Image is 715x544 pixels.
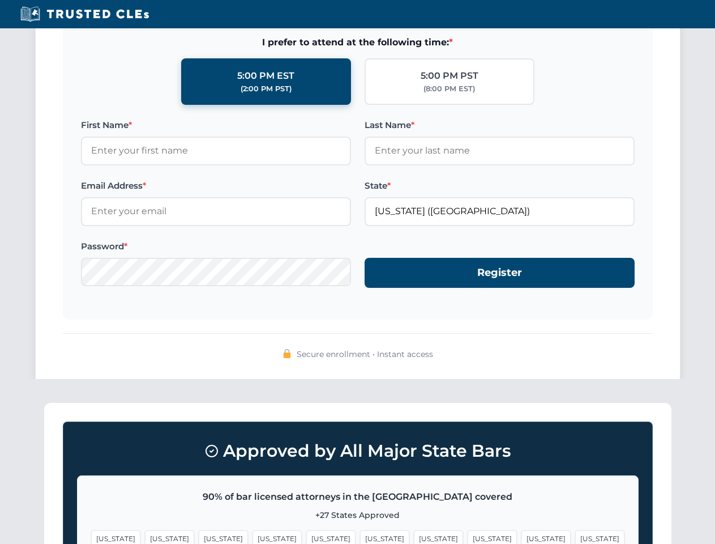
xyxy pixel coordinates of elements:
[77,436,639,466] h3: Approved by All Major State Bars
[81,118,351,132] label: First Name
[297,348,433,360] span: Secure enrollment • Instant access
[17,6,152,23] img: Trusted CLEs
[81,179,351,193] label: Email Address
[91,509,624,521] p: +27 States Approved
[421,69,478,83] div: 5:00 PM PST
[423,83,475,95] div: (8:00 PM EST)
[81,137,351,165] input: Enter your first name
[365,118,635,132] label: Last Name
[365,179,635,193] label: State
[81,35,635,50] span: I prefer to attend at the following time:
[237,69,294,83] div: 5:00 PM EST
[365,258,635,288] button: Register
[365,137,635,165] input: Enter your last name
[91,490,624,504] p: 90% of bar licensed attorneys in the [GEOGRAPHIC_DATA] covered
[241,83,292,95] div: (2:00 PM PST)
[282,349,292,358] img: 🔒
[81,240,351,253] label: Password
[81,197,351,226] input: Enter your email
[365,197,635,226] input: Florida (FL)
